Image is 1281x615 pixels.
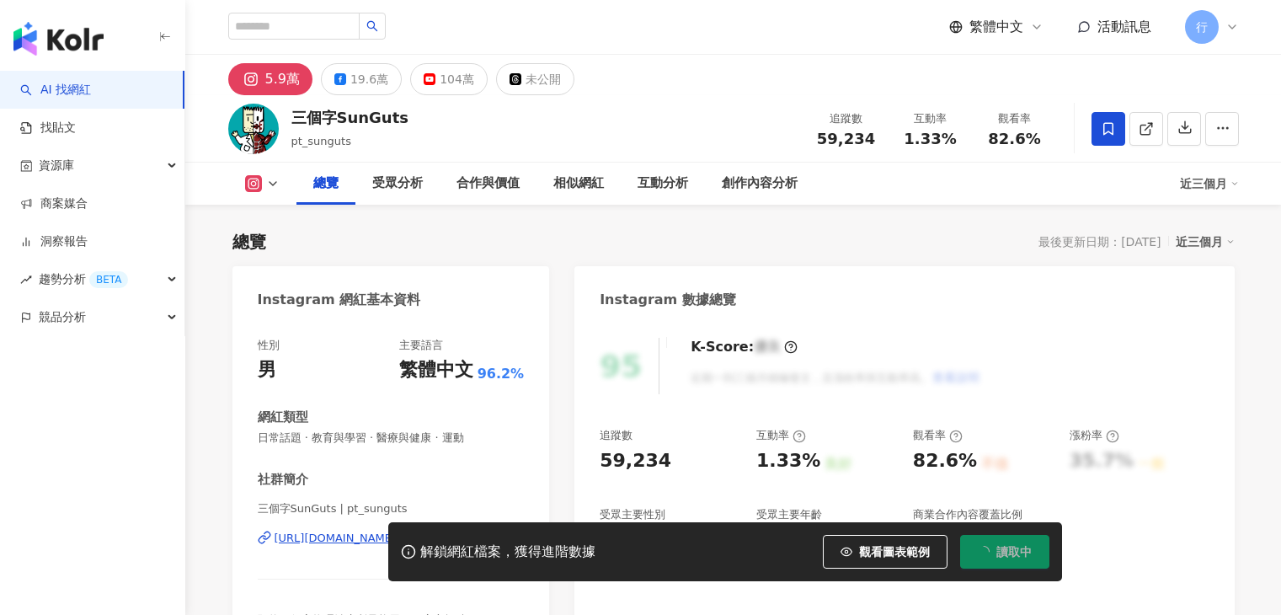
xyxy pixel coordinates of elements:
div: 19.6萬 [350,67,388,91]
img: KOL Avatar [228,104,279,154]
span: 觀看圖表範例 [859,545,930,559]
div: 追蹤數 [814,110,878,127]
div: 相似網紅 [553,174,604,194]
div: 主要語言 [399,338,443,353]
span: 資源庫 [39,147,74,184]
div: 漲粉率 [1070,428,1119,443]
div: 互動分析 [638,174,688,194]
div: 男 [258,357,276,383]
div: 創作內容分析 [722,174,798,194]
button: 讀取中 [960,535,1049,569]
div: 性別 [258,338,280,353]
div: 觀看率 [913,428,963,443]
div: 近三個月 [1180,170,1239,197]
span: 競品分析 [39,298,86,336]
span: 讀取中 [996,545,1032,559]
button: 觀看圖表範例 [823,535,947,569]
div: 總覽 [232,230,266,254]
div: 1.33% [756,448,820,474]
button: 104萬 [410,63,488,95]
div: 解鎖網紅檔案，獲得進階數據 [420,543,595,561]
div: 三個字SunGuts [291,107,409,128]
span: 1.33% [904,131,956,147]
span: pt_sunguts [291,135,351,147]
span: 行 [1196,18,1208,36]
div: 104萬 [440,67,474,91]
div: 受眾分析 [372,174,423,194]
span: 繁體中文 [969,18,1023,36]
div: Instagram 網紅基本資料 [258,291,421,309]
button: 19.6萬 [321,63,402,95]
div: 社群簡介 [258,471,308,489]
a: 商案媒合 [20,195,88,212]
div: 追蹤數 [600,428,632,443]
div: 總覽 [313,174,339,194]
div: 59,234 [600,448,671,474]
button: 5.9萬 [228,63,312,95]
div: 合作與價值 [456,174,520,194]
div: 近三個月 [1176,231,1235,253]
span: loading [975,543,991,559]
a: 找貼文 [20,120,76,136]
a: 洞察報告 [20,233,88,250]
span: 活動訊息 [1097,19,1151,35]
a: searchAI 找網紅 [20,82,91,99]
div: 受眾主要性別 [600,507,665,522]
div: 網紅類型 [258,409,308,426]
img: logo [13,22,104,56]
div: 82.6% [913,448,977,474]
button: 未公開 [496,63,574,95]
div: K-Score : [691,338,798,356]
span: search [366,20,378,32]
div: 互動率 [899,110,963,127]
span: rise [20,274,32,286]
div: 互動率 [756,428,806,443]
div: 5.9萬 [265,67,300,91]
span: 趨勢分析 [39,260,128,298]
div: BETA [89,271,128,288]
span: 59,234 [817,130,875,147]
span: 三個字SunGuts | pt_sunguts [258,501,525,516]
span: 82.6% [988,131,1040,147]
div: 商業合作內容覆蓋比例 [913,507,1022,522]
span: 96.2% [478,365,525,383]
span: 日常話題 · 教育與學習 · 醫療與健康 · 運動 [258,430,525,446]
div: 最後更新日期：[DATE] [1038,235,1161,249]
div: 繁體中文 [399,357,473,383]
div: 觀看率 [983,110,1047,127]
div: 未公開 [526,67,561,91]
div: Instagram 數據總覽 [600,291,736,309]
div: 受眾主要年齡 [756,507,822,522]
